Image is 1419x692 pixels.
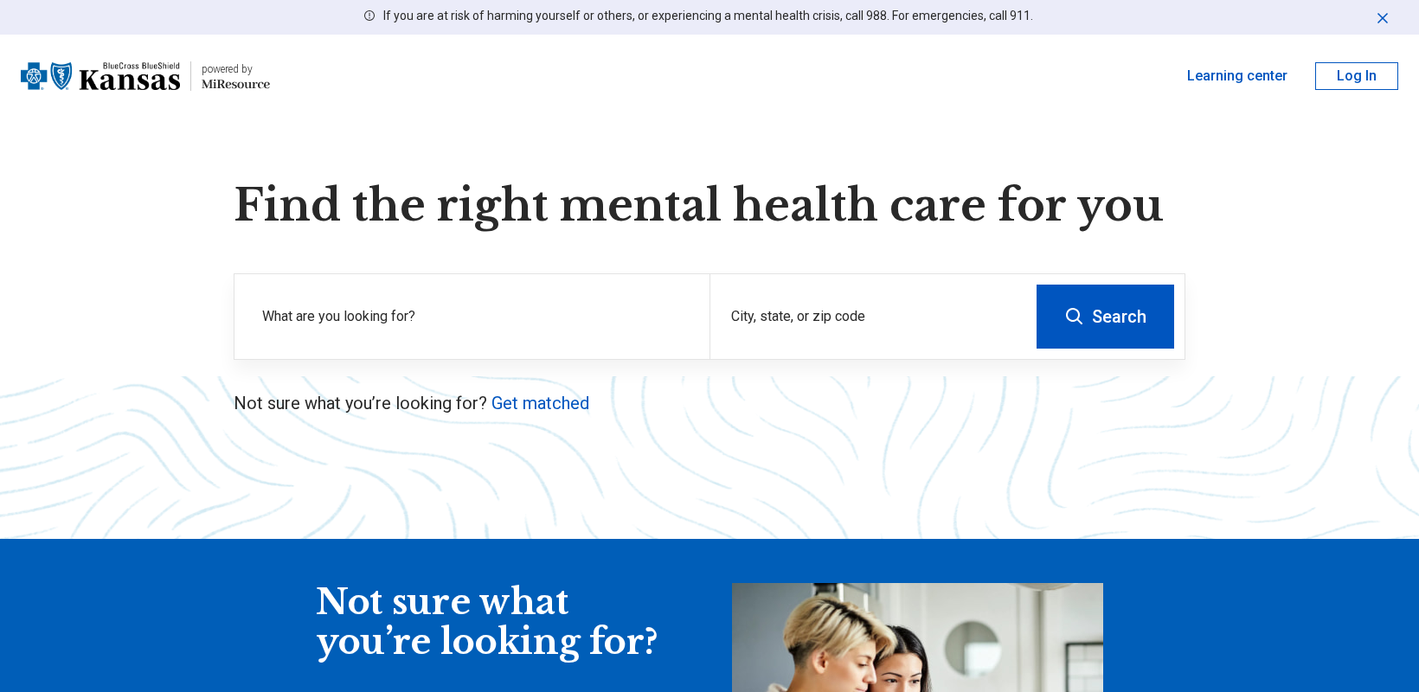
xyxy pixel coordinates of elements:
[21,55,180,97] img: Blue Cross Blue Shield Kansas
[383,7,1033,25] p: If you are at risk of harming yourself or others, or experiencing a mental health crisis, call 98...
[234,391,1185,415] p: Not sure what you’re looking for?
[1374,7,1391,28] button: Dismiss
[316,583,662,662] div: Not sure what you’re looking for?
[1037,285,1174,349] button: Search
[262,306,689,327] label: What are you looking for?
[1315,62,1398,90] button: Log In
[1187,66,1287,86] a: Learning center
[491,393,589,413] a: Get matched
[234,180,1185,232] h1: Find the right mental health care for you
[202,61,270,77] div: powered by
[21,55,270,97] a: Blue Cross Blue Shield Kansaspowered by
